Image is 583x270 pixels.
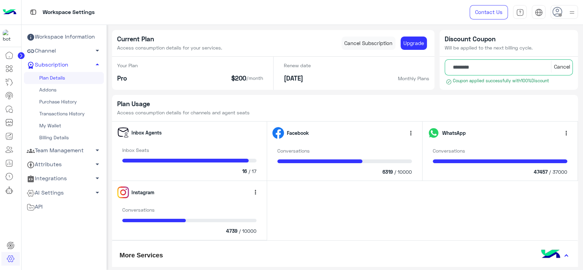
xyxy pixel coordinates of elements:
img: 1403182699927242 [3,30,15,42]
span: more_vert [252,189,259,196]
p: Workspace Settings [43,8,95,17]
span: Access consumption details for channels and agent seats [117,110,250,115]
a: My Wallet [24,120,104,132]
span: 10000 [398,168,412,175]
span: 37000 [553,168,567,175]
button: more_vert [560,127,572,139]
a: Subscription [24,58,104,72]
span: WhatsApp [442,129,466,137]
span: / [239,227,241,235]
span: 16 [242,168,247,175]
h5: Plan Usage [117,100,573,108]
a: Addons [24,84,104,96]
button: Cancel [551,60,573,73]
span: arrow_drop_down [93,188,101,197]
span: / [394,168,396,175]
span: / [248,168,251,175]
p: Inbox Seats [122,146,257,154]
img: tab [516,9,524,16]
a: Contact Us [470,5,508,19]
span: arrow_drop_down [93,46,101,55]
span: / [549,168,551,175]
span: Inbox Agents [131,129,162,136]
span: Monthly Plans [398,75,429,85]
img: instagram.svg [117,186,129,198]
span: arrow_drop_down [93,146,101,154]
a: Team Management [24,144,104,158]
h5: Discount Coupon [445,35,573,43]
img: tab [535,9,543,16]
span: /month [246,74,263,85]
span: more_vert [563,130,569,137]
span: 4739 [226,227,237,235]
img: tab [29,8,38,16]
a: Cancel Subscription [342,37,395,50]
p: Conversations [433,147,567,154]
a: Plan Details [24,72,104,84]
a: AI Settings [24,186,104,200]
a: Purchase History [24,96,104,108]
img: success [446,79,452,85]
a: tab [513,5,527,19]
p: Conversations [122,206,257,213]
span: arrow_drop_down [93,174,101,182]
p: Conversations [277,147,412,154]
a: Upgrade [401,37,427,50]
a: Transactions History [24,108,104,120]
p: Your Plan [117,62,138,69]
small: Coupon applied successfully with 100% Discount [445,78,573,86]
img: hulul-logo.png [539,243,563,267]
img: inboxseats.svg [117,127,129,139]
span: Access consumption details for your services. [117,45,222,51]
h5: Current Plan [117,35,222,43]
span: 6319 [383,168,393,175]
h5: Pro [117,74,138,82]
a: Workspace Information [24,30,104,44]
mat-expansion-panel-header: More Services [112,246,578,268]
img: Logo [3,5,16,19]
span: 47457 [533,168,547,175]
a: Billing Details [24,132,104,144]
button: more_vert [249,186,262,199]
a: Channel [24,44,104,58]
span: 10000 [242,227,256,235]
img: whatsapp.svg [428,127,440,139]
h5: [DATE] [284,74,311,82]
span: Instagram [131,189,154,196]
span: Facebook [287,129,309,137]
a: API [24,200,104,214]
img: profile [568,8,576,17]
a: Integrations [24,172,104,186]
button: more_vert [404,127,417,139]
h5: $200 [231,74,246,82]
span: arrow_drop_up [93,60,101,69]
span: 17 [252,168,256,175]
span: more_vert [407,130,414,137]
img: facebook.svg [272,127,284,139]
h5: More Services [117,249,166,262]
p: Renew date [284,62,311,69]
a: Attributes [24,158,104,172]
span: Will be applied to the next billing cycle. [445,45,532,51]
span: arrow_drop_down [93,160,101,168]
span: API [27,202,43,211]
